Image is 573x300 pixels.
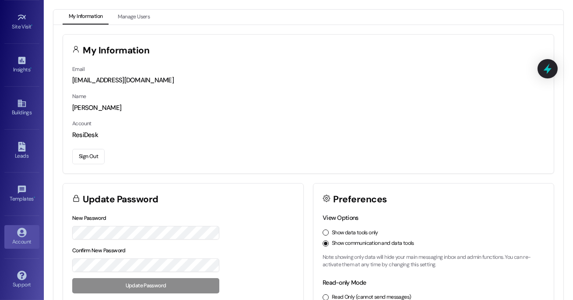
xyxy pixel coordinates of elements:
label: Read-only Mode [323,279,366,286]
div: [EMAIL_ADDRESS][DOMAIN_NAME] [72,76,545,85]
label: New Password [72,215,106,222]
div: ResiDesk [72,131,545,140]
button: Sign Out [72,149,105,164]
label: Account [72,120,91,127]
label: Name [72,93,86,100]
a: Site Visit • [4,10,39,34]
a: Templates • [4,182,39,206]
h3: My Information [83,46,150,55]
span: • [30,65,32,71]
label: Show communication and data tools [332,240,414,247]
h3: Update Password [83,195,158,204]
span: • [32,22,33,28]
div: [PERSON_NAME] [72,103,545,113]
a: Support [4,268,39,292]
label: View Options [323,214,359,222]
label: Confirm New Password [72,247,126,254]
a: Account [4,225,39,249]
span: • [34,194,35,201]
a: Insights • [4,53,39,77]
label: Show data tools only [332,229,378,237]
button: My Information [63,10,109,25]
p: Note: showing only data will hide your main messaging inbox and admin functions. You can re-activ... [323,254,545,269]
label: Email [72,66,84,73]
a: Leads [4,139,39,163]
h3: Preferences [334,195,387,204]
a: Buildings [4,96,39,120]
button: Manage Users [112,10,156,25]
